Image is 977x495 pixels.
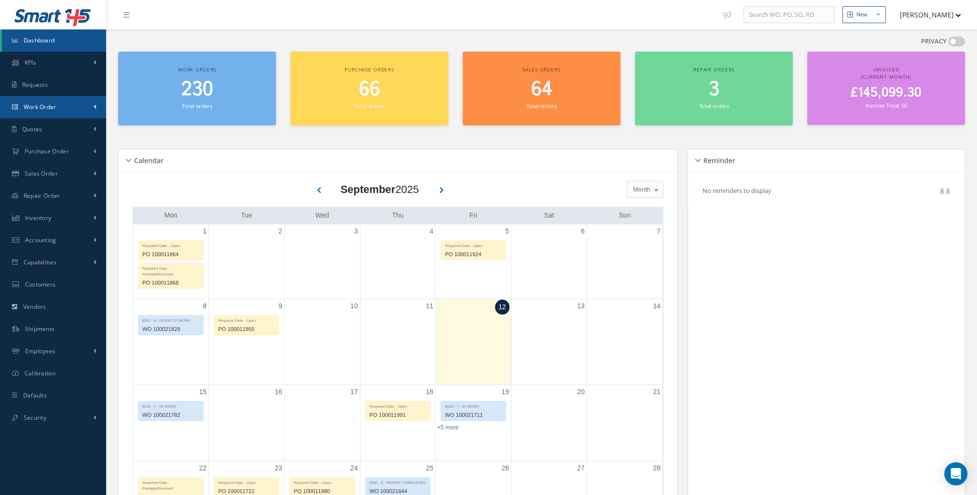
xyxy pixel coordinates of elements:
a: Work orders 230 Total orders [118,52,276,125]
a: Wednesday [313,209,331,221]
a: Sunday [617,209,633,221]
span: 64 [531,76,552,103]
div: 2025 [341,181,419,197]
div: EDD - 7 - IN WORK [138,401,203,410]
a: September 20, 2025 [575,385,587,399]
td: September 4, 2025 [360,224,436,299]
div: PO 100011991 [366,410,430,421]
p: No reminders to display [702,186,771,195]
button: [PERSON_NAME] [891,5,961,24]
td: September 5, 2025 [436,224,511,299]
td: September 20, 2025 [511,385,587,461]
a: September 9, 2025 [276,299,284,313]
a: September 23, 2025 [273,461,284,475]
span: Purchase orders [344,66,394,73]
a: Thursday [390,209,405,221]
a: September 1, 2025 [201,224,208,238]
a: September 14, 2025 [651,299,662,313]
div: Required Date - Open [441,241,506,249]
a: September 7, 2025 [655,224,662,238]
small: Total orders [526,102,556,110]
span: Capabilities [24,258,57,266]
span: Accounting [25,236,56,244]
span: Customers [25,280,56,289]
a: September 2, 2025 [276,224,284,238]
a: September 22, 2025 [197,461,209,475]
td: September 6, 2025 [511,224,587,299]
td: September 18, 2025 [360,385,436,461]
a: Show 5 more events [437,424,458,431]
div: Required Date - Open [366,401,430,410]
td: September 9, 2025 [209,299,285,385]
td: September 8, 2025 [133,299,209,385]
td: September 2, 2025 [209,224,285,299]
a: September 8, 2025 [201,299,208,313]
div: Required Date - Open [214,478,279,486]
a: Saturday [542,209,556,221]
a: September 21, 2025 [651,385,662,399]
div: Required Date - Partially/Received [138,478,203,492]
td: September 1, 2025 [133,224,209,299]
span: Security [24,413,46,422]
div: Open Intercom Messenger [944,462,967,485]
div: EDD - 7 - IN WORK [441,401,506,410]
a: September 26, 2025 [499,461,511,475]
button: New [842,6,886,23]
a: September 12, 2025 [495,300,509,315]
div: WO 100021782 [138,410,203,421]
span: £145,099.30 [851,83,922,102]
a: September 25, 2025 [424,461,436,475]
span: Vendors [23,302,46,311]
small: Invoices Total: 50 [865,102,907,109]
div: EDD - 6 - GOOD TO WORK [138,316,203,324]
a: Friday [468,209,479,221]
a: Monday [162,209,179,221]
a: September 6, 2025 [579,224,587,238]
label: PRIVACY [921,37,947,46]
a: September 17, 2025 [348,385,360,399]
td: September 10, 2025 [284,299,360,385]
span: 3 [709,76,719,103]
span: KPIs [25,58,36,67]
span: Sales orders [523,66,560,73]
span: Defaults [23,391,47,399]
td: September 16, 2025 [209,385,285,461]
div: Required Date - Partially/Received [138,263,203,277]
span: (Current Month) [861,73,911,80]
a: September 10, 2025 [348,299,360,313]
td: September 12, 2025 [436,299,511,385]
td: September 15, 2025 [133,385,209,461]
a: September 18, 2025 [424,385,436,399]
td: September 17, 2025 [284,385,360,461]
h5: Calendar [131,153,164,165]
span: Work Order [24,103,56,111]
span: Inventory [25,214,52,222]
div: PO 100011868 [138,277,203,289]
td: September 13, 2025 [511,299,587,385]
small: Total orders [182,102,212,110]
td: September 11, 2025 [360,299,436,385]
span: Dashboard [24,36,55,44]
td: September 19, 2025 [436,385,511,461]
input: Search WO, PO, SO, RO [743,6,835,24]
a: September 15, 2025 [197,385,209,399]
small: Total orders [354,102,384,110]
div: PO 100011955 [214,324,279,335]
span: 230 [181,76,213,103]
a: September 4, 2025 [428,224,436,238]
td: September 14, 2025 [587,299,662,385]
span: Month [631,185,650,194]
span: Repair orders [693,66,734,73]
a: Tuesday [239,209,254,221]
div: Required Date - Open [214,316,279,324]
span: Shipments [25,325,55,333]
b: September [341,183,396,195]
div: EDD - 8 - REPAIR COMPLETED [366,478,430,486]
small: Total orders [699,102,729,110]
h5: Reminder [701,153,735,165]
a: September 3, 2025 [352,224,360,238]
span: Calibration [25,369,55,377]
a: September 27, 2025 [575,461,587,475]
a: September 11, 2025 [424,299,436,313]
a: Invoiced (Current Month) £145,099.30 Invoices Total: 50 [807,52,965,125]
